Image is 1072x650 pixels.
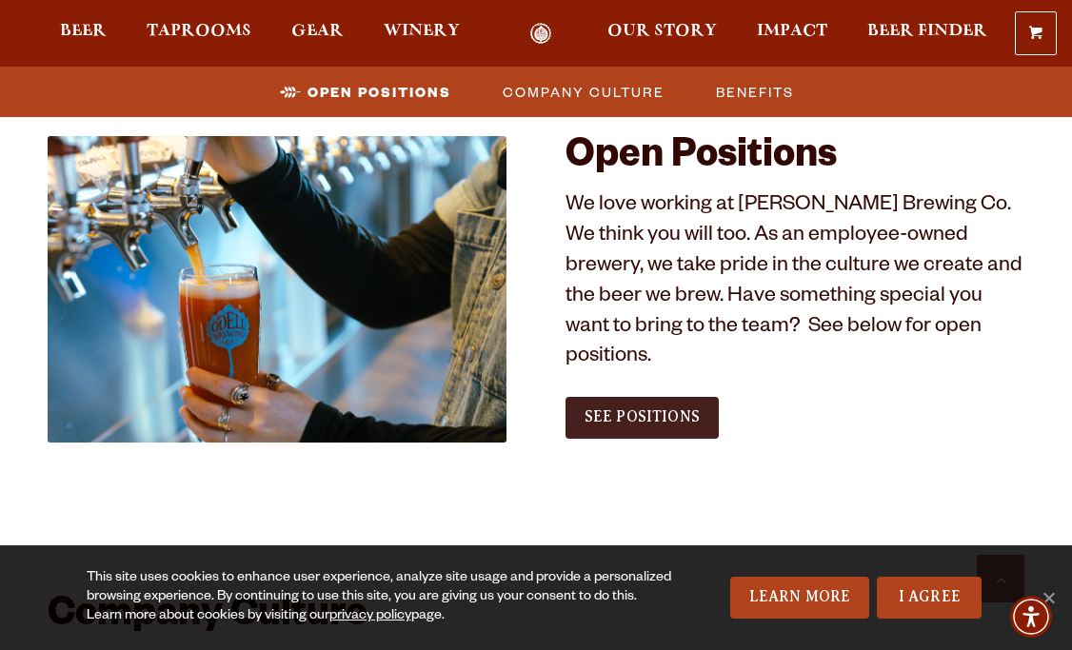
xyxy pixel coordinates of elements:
span: Company Culture [503,78,665,106]
span: Beer [60,24,107,39]
span: Open Positions [308,78,451,106]
div: This site uses cookies to enhance user experience, analyze site usage and provide a personalized ... [87,569,673,626]
span: Winery [384,24,460,39]
a: Odell Home [505,23,576,45]
a: Winery [371,23,472,45]
a: Learn More [730,577,870,619]
a: privacy policy [329,609,411,624]
a: Beer Finder [855,23,1000,45]
span: Our Story [607,24,717,39]
h2: Open Positions [566,136,1024,182]
a: Impact [744,23,840,45]
div: Accessibility Menu [1010,596,1052,638]
a: Beer [48,23,119,45]
a: Taprooms [134,23,264,45]
span: Gear [291,24,344,39]
span: Taprooms [147,24,251,39]
a: I Agree [877,577,982,619]
span: See Positions [585,408,700,425]
p: We love working at [PERSON_NAME] Brewing Co. We think you will too. As an employee-owned brewery,... [566,192,1024,374]
a: Gear [279,23,356,45]
a: Open Positions [268,78,461,106]
span: Impact [757,24,827,39]
a: Our Story [595,23,729,45]
span: Benefits [716,78,794,106]
img: Jobs_1 [48,136,506,442]
span: Beer Finder [867,24,987,39]
a: Company Culture [491,78,674,106]
a: Benefits [705,78,804,106]
a: See Positions [566,397,719,439]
